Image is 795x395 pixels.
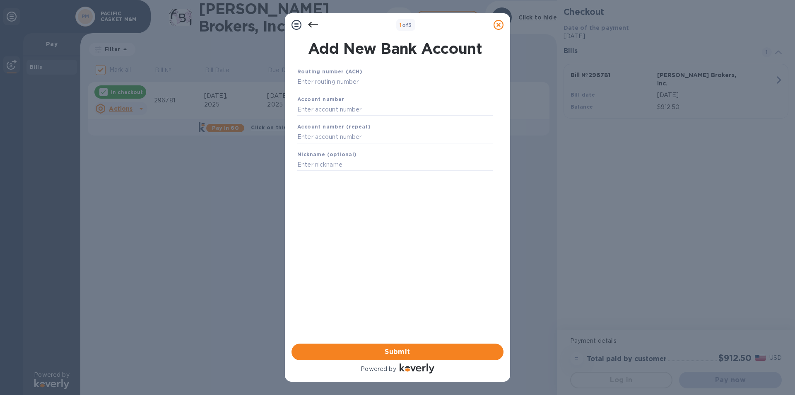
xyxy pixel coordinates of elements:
input: Enter routing number [297,76,493,88]
input: Enter account number [297,131,493,143]
h1: Add New Bank Account [292,40,498,57]
input: Enter account number [297,103,493,116]
p: Powered by [361,365,396,373]
b: of 3 [400,22,412,28]
input: Enter nickname [297,159,493,171]
b: Routing number (ACH) [297,68,362,75]
span: 1 [400,22,402,28]
span: Submit [298,347,497,357]
b: Account number (repeat) [297,124,371,130]
button: Submit [291,344,503,360]
img: Logo [400,363,434,373]
b: Nickname (optional) [297,151,357,158]
b: Account number [297,96,344,102]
